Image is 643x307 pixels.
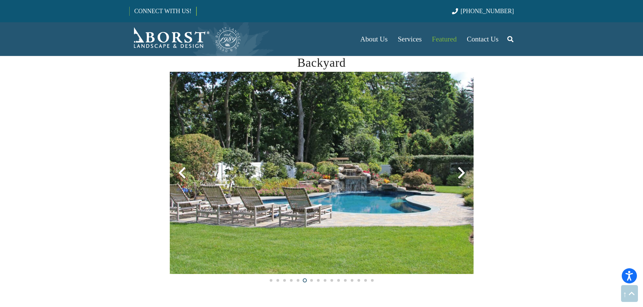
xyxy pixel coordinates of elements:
h2: Backyard [170,54,474,72]
span: [PHONE_NUMBER] [461,8,514,14]
a: Contact Us [462,22,504,56]
a: About Us [355,22,393,56]
span: Contact Us [467,35,499,43]
a: [PHONE_NUMBER] [452,8,514,14]
span: Services [398,35,422,43]
a: Back to top [621,285,638,302]
a: Services [393,22,427,56]
a: Borst-Logo [129,26,241,53]
a: Featured [427,22,462,56]
span: Featured [432,35,457,43]
span: About Us [360,35,387,43]
a: CONNECT WITH US! [130,3,196,19]
a: Search [504,31,517,48]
